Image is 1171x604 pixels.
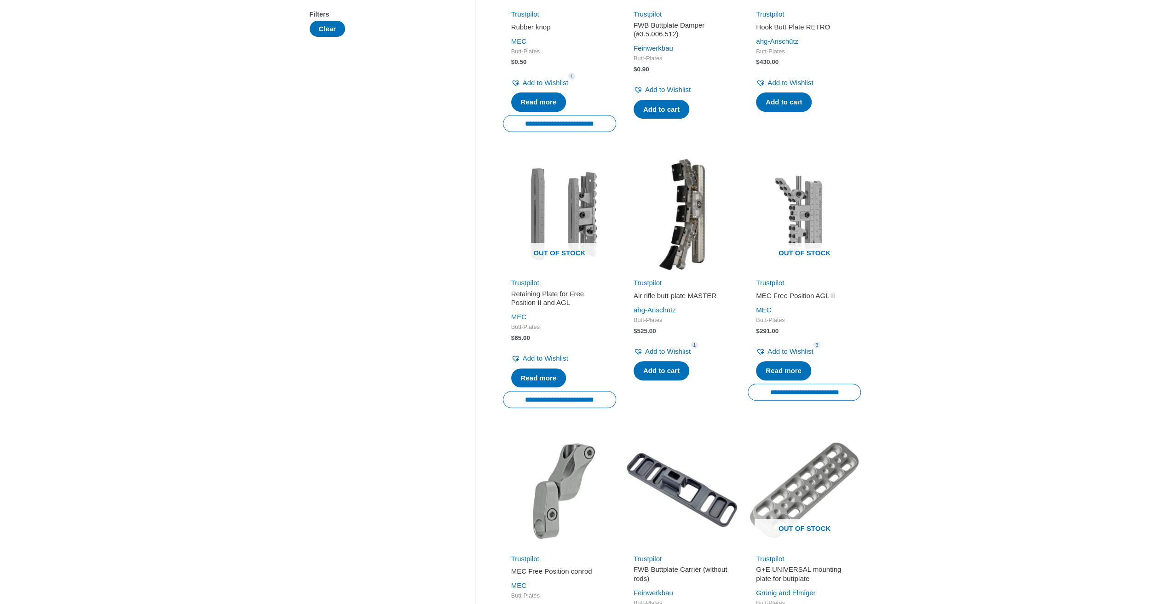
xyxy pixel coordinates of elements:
a: Trustpilot [511,555,539,563]
a: Out of stock [748,158,861,271]
a: Out of stock [503,158,616,271]
a: Add to Wishlist [756,345,813,358]
a: Add to cart: “Hook Butt Plate RETRO” [756,92,812,112]
span: Butt-Plates [511,323,608,331]
a: Retaining Plate for Free Position II and AGL [511,289,608,311]
a: MEC [511,313,526,321]
h2: Hook Butt Plate RETRO [756,23,853,32]
h2: Retaining Plate for Free Position II and AGL [511,289,608,307]
span: Add to Wishlist [645,347,691,355]
a: ahg-Anschütz [756,37,798,45]
div: Filters [310,8,447,21]
h2: Rubber knop [511,23,608,32]
span: Add to Wishlist [523,79,568,86]
a: MEC [756,306,771,314]
h2: FWB Buttplate Carrier (without rods) [634,565,730,583]
a: Add to Wishlist [756,76,813,89]
button: Clear [310,21,346,37]
a: Feinwerkbau [634,589,673,597]
span: Butt-Plates [756,316,853,324]
span: 3 [813,342,820,349]
a: Out of stock [748,433,861,546]
bdi: 65.00 [511,334,530,341]
bdi: 430.00 [756,58,779,65]
a: Trustpilot [634,10,662,18]
a: Trustpilot [511,10,539,18]
a: FWB Buttplate Damper (#3.5.006.512) [634,21,730,42]
a: Add to cart: “Air rifle butt-plate MASTER” [634,361,689,380]
span: Butt-Plates [634,316,730,324]
h2: MEC Free Position AGL II [756,291,853,300]
span: $ [756,58,760,65]
a: Read more about “Rubber knop” [511,92,566,112]
span: 1 [568,73,576,80]
a: Trustpilot [634,279,662,287]
bdi: 525.00 [634,328,656,334]
a: MEC [511,37,526,45]
a: FWB Buttplate Carrier (without rods) [634,565,730,587]
a: MEC Free Position conrod [511,567,608,579]
span: $ [634,328,637,334]
img: UNIVERSAL mounting plate [748,433,861,546]
a: Hook Butt Plate RETRO [756,23,853,35]
span: $ [634,66,637,73]
img: MEC Free Position conrod [503,433,616,546]
a: Grünig and Elmiger [756,589,815,597]
a: Add to Wishlist [511,352,568,365]
a: Add to Wishlist [511,76,568,89]
a: Add to Wishlist [634,345,691,358]
img: MEC Free Position AGL II [748,158,861,271]
span: $ [511,334,515,341]
span: Add to Wishlist [767,347,813,355]
span: Add to Wishlist [767,79,813,86]
a: ahg-Anschütz [634,306,676,314]
h2: FWB Buttplate Damper (#3.5.006.512) [634,21,730,39]
a: MEC Free Position AGL II [756,291,853,304]
span: Butt-Plates [511,48,608,56]
img: Air rifle butt-plate MASTER [625,158,738,271]
img: FWB Buttplate Carrier [625,433,738,546]
span: $ [511,58,515,65]
a: MEC [511,581,526,589]
span: Out of stock [510,243,609,264]
span: Butt-Plates [756,48,853,56]
a: Feinwerkbau [634,44,673,52]
a: Air rifle butt-plate MASTER [634,291,730,304]
span: $ [756,328,760,334]
a: Add to Wishlist [634,83,691,96]
a: Trustpilot [756,555,784,563]
span: Add to Wishlist [645,86,691,93]
img: Retaining Plate for Free Position II and AGL [503,158,616,271]
h2: G+E UNIVERSAL mounting plate for buttplate [756,565,853,583]
bdi: 291.00 [756,328,779,334]
a: Rubber knop [511,23,608,35]
a: Trustpilot [756,10,784,18]
span: Butt-Plates [511,592,608,600]
span: Out of stock [755,243,854,264]
a: Trustpilot [511,279,539,287]
span: Add to Wishlist [523,354,568,362]
span: Out of stock [755,519,854,540]
h2: Air rifle butt-plate MASTER [634,291,730,300]
bdi: 0.90 [634,66,649,73]
span: Butt-Plates [634,55,730,63]
a: Read more about “Retaining Plate for Free Position II and AGL” [511,368,566,388]
bdi: 0.50 [511,58,527,65]
a: Read more about “MEC Free Position AGL II” [756,361,811,380]
a: Trustpilot [634,555,662,563]
span: 1 [691,342,698,349]
h2: MEC Free Position conrod [511,567,608,576]
a: Trustpilot [756,279,784,287]
a: G+E UNIVERSAL mounting plate for buttplate [756,565,853,587]
a: Add to cart: “FWB Buttplate Damper (#3.5.006.512)” [634,100,689,119]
